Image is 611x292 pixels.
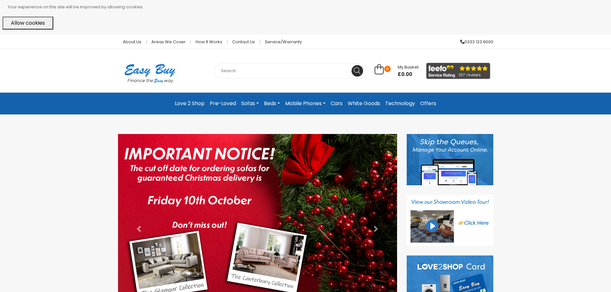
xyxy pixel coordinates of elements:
a: Mobile Phones [283,98,328,109]
a: About Us [118,40,147,44]
button: Allow cookies [3,17,53,29]
a: Love 2 Shop [172,98,207,109]
span: My Basket [398,64,419,70]
a: Sofas [239,98,261,109]
p: Your experience on this site will be improved by allowing cookies. [8,3,608,12]
img: Discover our App [407,134,493,185]
img: Easy Buy [118,55,182,91]
a: 0333 123 9000 [455,40,493,44]
img: Showroom Video [407,195,493,246]
a: Contact Us [227,40,260,44]
a: White Goods [345,98,383,109]
a: Service/Warranty [260,40,302,44]
span: 0 [384,66,391,72]
a: How it works [191,40,227,44]
a: Offers [418,98,439,109]
input: Search [214,63,365,79]
a: Technology [383,98,418,109]
a: Beds [261,98,283,109]
span: £0.00 [398,71,419,78]
img: feefo_logo [426,63,490,79]
a: Areas we cover [147,40,191,44]
a: Pre-Loved [207,98,239,109]
a: 0 My Basket £0.00 [375,68,419,75]
a: Cars [328,98,345,109]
